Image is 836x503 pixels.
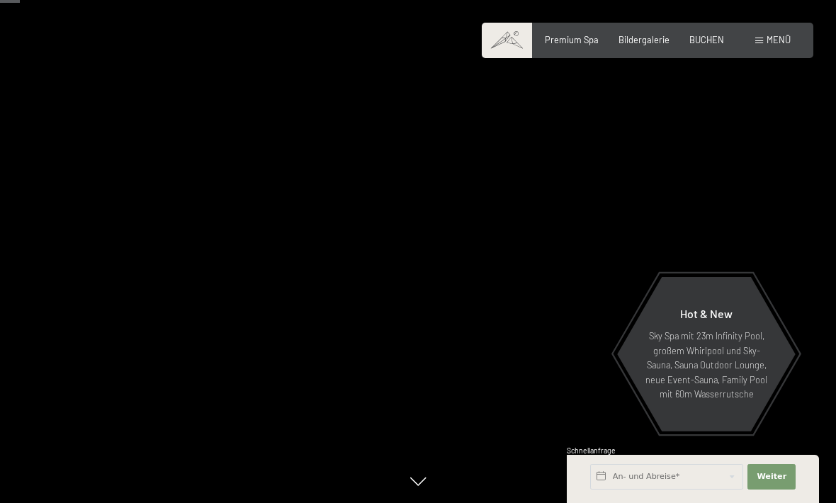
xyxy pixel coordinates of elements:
[545,34,599,45] a: Premium Spa
[757,471,786,482] span: Weiter
[618,34,670,45] a: Bildergalerie
[689,34,724,45] a: BUCHEN
[767,34,791,45] span: Menü
[616,276,796,432] a: Hot & New Sky Spa mit 23m Infinity Pool, großem Whirlpool und Sky-Sauna, Sauna Outdoor Lounge, ne...
[747,464,796,490] button: Weiter
[645,329,768,401] p: Sky Spa mit 23m Infinity Pool, großem Whirlpool und Sky-Sauna, Sauna Outdoor Lounge, neue Event-S...
[567,446,616,455] span: Schnellanfrage
[680,307,733,320] span: Hot & New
